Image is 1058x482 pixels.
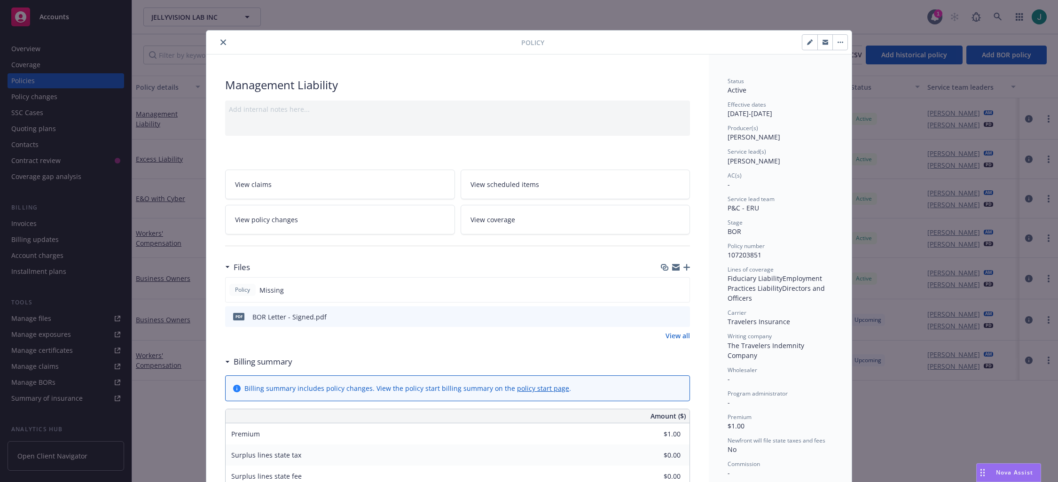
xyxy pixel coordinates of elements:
a: View scheduled items [461,170,690,199]
span: Amount ($) [650,411,686,421]
div: Billing summary [225,356,292,368]
span: Surplus lines state fee [231,472,302,481]
span: Effective dates [728,101,766,109]
span: [PERSON_NAME] [728,156,780,165]
span: Active [728,86,746,94]
h3: Files [234,261,250,273]
span: pdf [233,313,244,320]
span: P&C - ERU [728,203,759,212]
span: View coverage [470,215,515,225]
a: policy start page [517,384,569,393]
span: - [728,374,730,383]
div: Drag to move [977,464,988,482]
span: - [728,398,730,407]
div: Billing summary includes policy changes. View the policy start billing summary on the . [244,383,571,393]
span: Surplus lines state tax [231,451,301,459]
span: View claims [235,179,272,189]
button: Nova Assist [976,463,1041,482]
span: 107203851 [728,250,761,259]
span: Directors and Officers [728,284,827,303]
a: View policy changes [225,205,455,234]
div: Management Liability [225,77,690,93]
input: 0.00 [625,448,686,462]
span: Fiduciary Liability [728,274,783,283]
span: - [728,180,730,189]
span: Nova Assist [996,468,1033,476]
span: Service lead(s) [728,148,766,155]
span: Commission [728,460,760,468]
span: Carrier [728,309,746,317]
span: Program administrator [728,389,788,397]
input: 0.00 [625,427,686,441]
span: Wholesaler [728,366,757,374]
div: Add internal notes here... [229,104,686,114]
button: preview file [678,312,686,322]
span: Premium [728,413,752,421]
span: Employment Practices Liability [728,274,824,293]
span: Writing company [728,332,772,340]
span: - [728,468,730,477]
div: Files [225,261,250,273]
span: Lines of coverage [728,265,774,273]
div: BOR Letter - Signed.pdf [252,312,327,322]
span: BOR [728,227,741,236]
span: No [728,445,737,454]
span: View policy changes [235,215,298,225]
a: View claims [225,170,455,199]
span: The Travelers Indemnity Company [728,341,806,360]
span: AC(s) [728,171,742,179]
span: Service lead team [728,195,775,203]
span: Status [728,77,744,85]
div: [DATE] - [DATE] [728,101,833,118]
span: Policy [521,38,544,47]
span: Newfront will file state taxes and fees [728,436,825,444]
button: download file [663,312,670,322]
a: View all [666,331,690,341]
span: Travelers Insurance [728,317,790,326]
span: $1.00 [728,421,745,430]
span: Policy number [728,242,765,250]
span: Stage [728,218,743,226]
span: Missing [259,285,284,295]
span: [PERSON_NAME] [728,132,780,141]
button: close [218,37,229,48]
h3: Billing summary [234,356,292,368]
span: View scheduled items [470,179,539,189]
a: View coverage [461,205,690,234]
span: Policy [233,286,252,294]
span: Producer(s) [728,124,758,132]
span: Premium [231,429,260,438]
